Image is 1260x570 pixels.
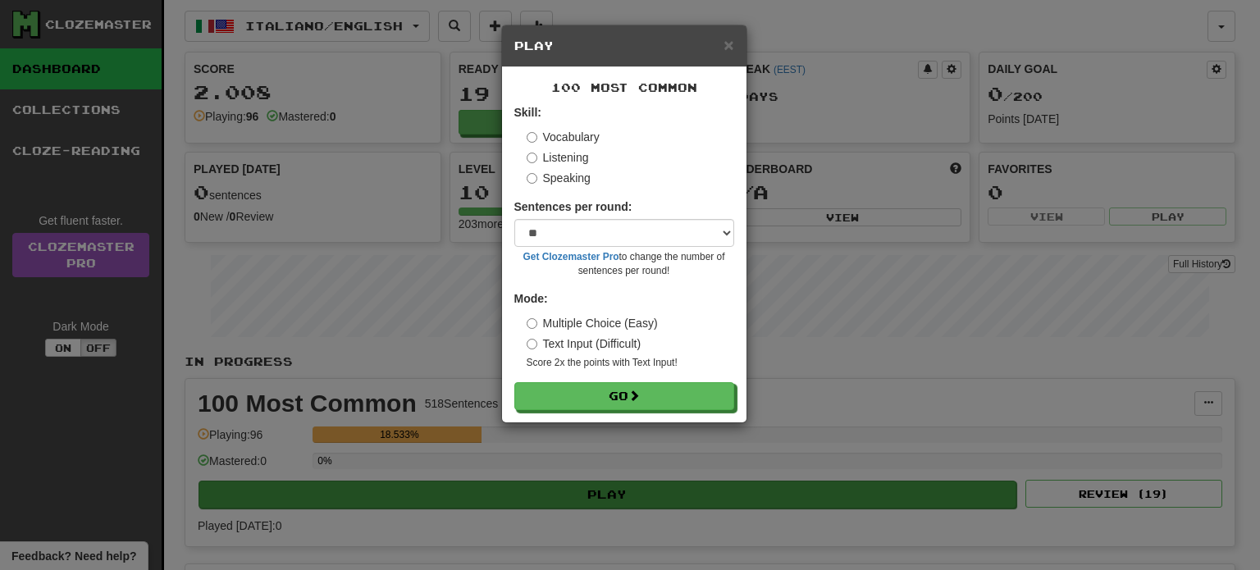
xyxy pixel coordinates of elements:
label: Listening [527,149,589,166]
span: × [724,35,733,54]
label: Vocabulary [527,129,600,145]
strong: Mode: [514,292,548,305]
input: Listening [527,153,537,163]
h5: Play [514,38,734,54]
button: Close [724,36,733,53]
span: 100 Most Common [551,80,697,94]
a: Get Clozemaster Pro [523,251,619,262]
strong: Skill: [514,106,541,119]
input: Text Input (Difficult) [527,339,537,349]
small: Score 2x the points with Text Input ! [527,356,734,370]
small: to change the number of sentences per round! [514,250,734,278]
button: Go [514,382,734,410]
label: Sentences per round: [514,198,632,215]
input: Speaking [527,173,537,184]
label: Multiple Choice (Easy) [527,315,658,331]
label: Text Input (Difficult) [527,335,641,352]
input: Multiple Choice (Easy) [527,318,537,329]
label: Speaking [527,170,591,186]
input: Vocabulary [527,132,537,143]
